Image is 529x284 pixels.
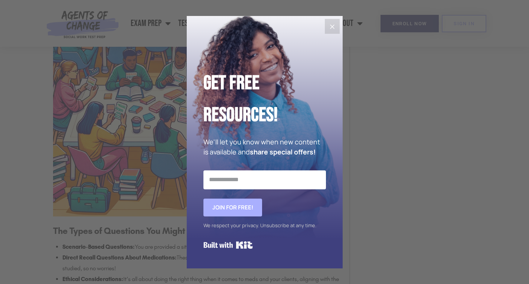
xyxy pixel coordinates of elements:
[325,19,340,34] button: Close
[203,137,326,157] p: We'll let you know when new content is available and
[203,238,253,252] a: Built with Kit
[203,170,326,189] input: Email Address
[250,147,316,156] strong: share special offers!
[203,220,326,231] div: We respect your privacy. Unsubscribe at any time.
[203,199,262,216] button: Join for FREE!
[203,67,326,131] h2: Get Free Resources!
